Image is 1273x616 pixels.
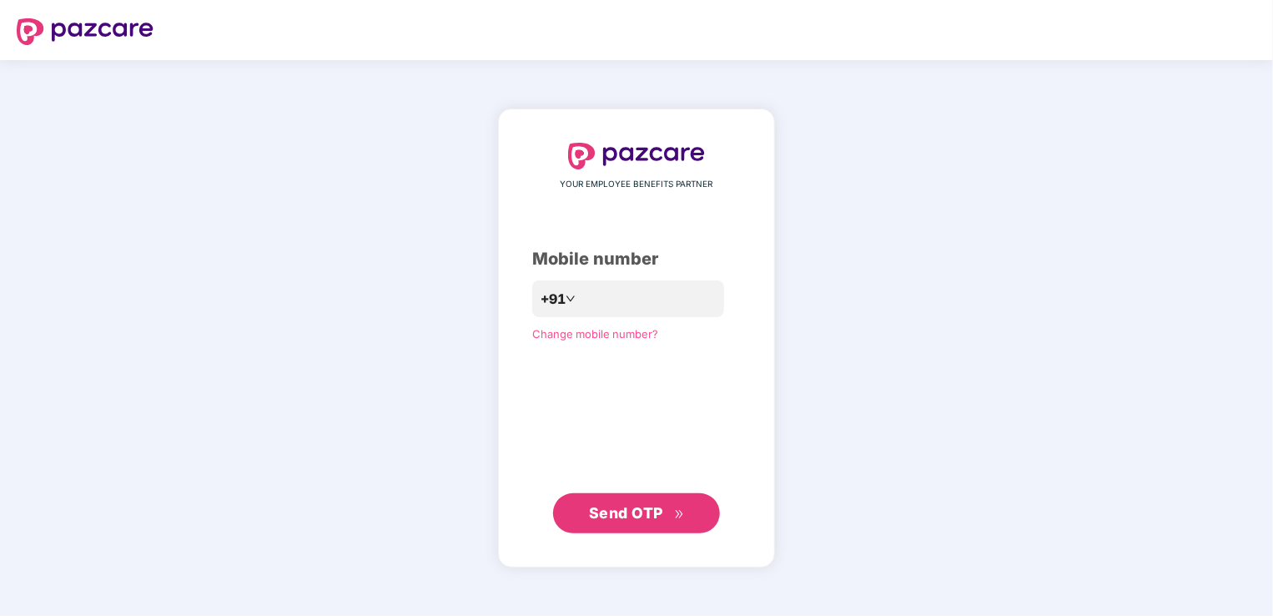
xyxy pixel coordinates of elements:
[532,246,741,272] div: Mobile number
[561,178,713,191] span: YOUR EMPLOYEE BENEFITS PARTNER
[568,143,705,169] img: logo
[674,509,685,520] span: double-right
[589,504,663,522] span: Send OTP
[532,327,658,341] a: Change mobile number?
[17,18,153,45] img: logo
[566,294,576,304] span: down
[553,493,720,533] button: Send OTPdouble-right
[541,289,566,310] span: +91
